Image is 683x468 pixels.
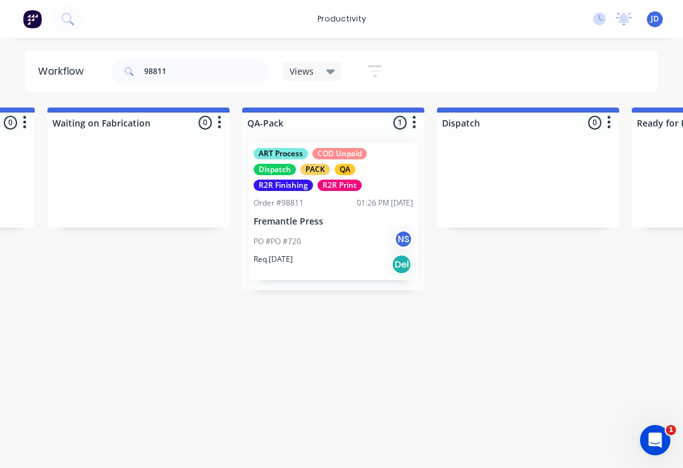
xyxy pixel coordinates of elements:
[144,59,269,84] input: Search for orders...
[312,148,367,159] div: COD Unpaid
[394,230,413,249] div: NS
[317,180,362,191] div: R2R Print
[254,197,304,209] div: Order #98811
[640,425,670,455] iframe: Intercom live chat
[38,64,90,79] div: Workflow
[254,216,413,227] p: Fremantle Press
[23,9,42,28] img: Factory
[254,180,313,191] div: R2R Finishing
[391,254,412,274] div: Del
[357,197,413,209] div: 01:26 PM [DATE]
[300,164,330,175] div: PACK
[311,9,372,28] div: productivity
[651,13,659,25] span: JD
[290,65,314,78] span: Views
[335,164,355,175] div: QA
[254,164,296,175] div: Dispatch
[249,143,418,280] div: ART ProcessCOD UnpaidDispatchPACKQAR2R FinishingR2R PrintOrder #9881101:26 PM [DATE]Fremantle Pre...
[254,254,293,265] p: Req. [DATE]
[666,425,676,435] span: 1
[254,236,301,247] p: PO #PO #720
[254,148,308,159] div: ART Process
